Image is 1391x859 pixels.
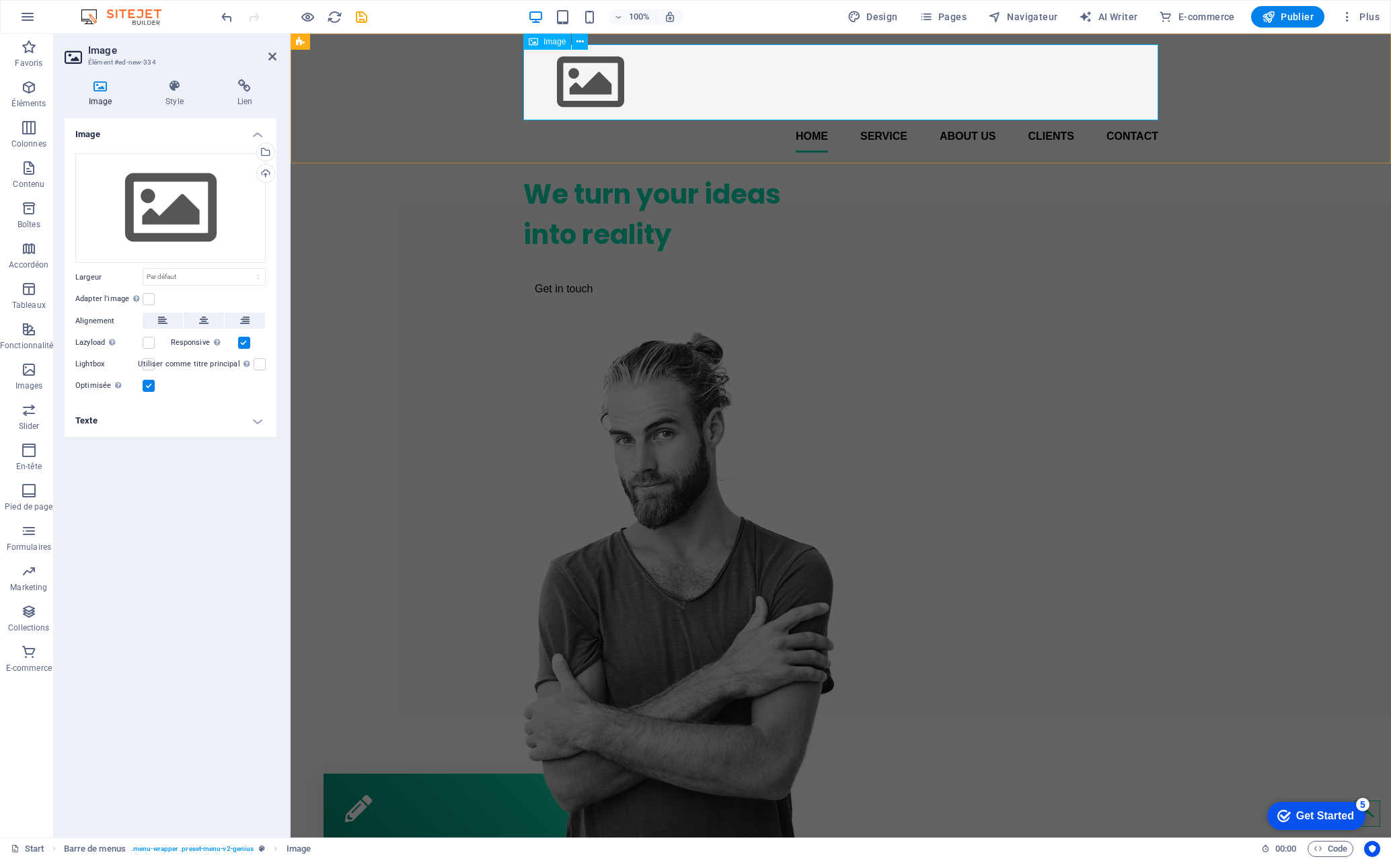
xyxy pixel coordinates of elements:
span: Pages [919,10,967,24]
button: Code [1308,841,1353,857]
div: Sélectionnez les fichiers depuis le Gestionnaire de fichiers, les photos du stock ou téléversez u... [75,153,266,263]
p: Tableaux [12,300,46,311]
div: Design (Ctrl+Alt+Y) [842,6,903,28]
h4: Image [65,118,276,142]
label: Largeur [75,274,143,281]
span: Navigateur [988,10,1057,24]
span: : [1285,844,1287,854]
label: Adapter l'image [75,291,143,307]
button: Plus [1335,6,1385,28]
p: Contenu [13,179,44,190]
button: undo [219,9,235,25]
p: Éléments [11,98,46,109]
div: Get Started 5 items remaining, 0% complete [11,7,109,35]
div: Get Started [40,15,98,27]
span: Cliquez pour sélectionner. Double-cliquez pour modifier. [64,841,126,857]
p: E-commerce [6,663,52,673]
div: 5 [100,3,113,16]
p: En-tête [16,461,42,472]
label: Lazyload [75,335,143,351]
i: Annuler : Ajouter un élément (Ctrl+Z) [219,9,235,25]
button: save [353,9,369,25]
span: Plus [1341,10,1380,24]
a: Cliquez pour annuler la sélection. Double-cliquez pour ouvrir Pages. [11,841,44,857]
button: AI Writer [1074,6,1143,28]
h2: Image [88,44,276,56]
h6: Durée de la session [1261,841,1297,857]
button: 100% [609,9,656,25]
button: E-commerce [1154,6,1240,28]
h3: Élément #ed-new-334 [88,56,250,69]
nav: breadcrumb [64,841,311,857]
h4: Style [141,79,213,108]
p: Marketing [10,582,47,593]
i: Lors du redimensionnement, ajuster automatiquement le niveau de zoom en fonction de l'appareil sé... [664,11,676,23]
label: Lightbox [75,356,143,372]
span: . menu-wrapper .preset-menu-v2-genius [131,841,254,857]
span: Cliquez pour sélectionner. Double-cliquez pour modifier. [287,841,311,857]
h4: Texte [65,405,276,437]
button: Design [842,6,903,28]
span: Image [543,38,566,46]
p: Pied de page [5,501,52,512]
label: Utiliser comme titre principal [138,356,254,372]
span: Publier [1262,10,1314,24]
p: Accordéon [9,259,48,270]
img: Editor Logo [77,9,178,25]
span: AI Writer [1079,10,1137,24]
p: Collections [8,622,49,633]
span: Code [1314,841,1347,857]
label: Optimisée [75,378,143,394]
p: Boîtes [17,219,40,230]
h4: Lien [213,79,276,108]
span: E-commerce [1159,10,1234,24]
h4: Image [65,79,141,108]
button: Cliquez ici pour quitter le mode Aperçu et poursuivre l'édition. [299,9,315,25]
button: Usercentrics [1364,841,1380,857]
button: Publier [1251,6,1324,28]
label: Alignement [75,313,143,329]
label: Responsive [171,335,238,351]
p: Colonnes [11,138,46,149]
i: Cet élément est une présélection personnalisable. [259,845,265,852]
span: Design [848,10,898,24]
button: reload [326,9,342,25]
button: Pages [914,6,972,28]
p: Formulaires [7,542,51,553]
span: 00 00 [1275,841,1296,857]
button: Navigateur [983,6,1063,28]
p: Favoris [15,58,42,69]
h6: 100% [629,9,650,25]
p: Slider [19,421,40,432]
p: Images [15,380,43,391]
